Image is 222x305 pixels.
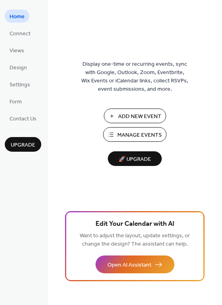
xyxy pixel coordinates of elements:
[117,131,162,139] span: Manage Events
[5,95,27,108] a: Form
[104,109,166,123] button: Add New Event
[5,10,29,23] a: Home
[107,261,151,269] span: Open AI Assistant
[10,47,24,55] span: Views
[81,60,188,93] span: Display one-time or recurring events, sync with Google, Outlook, Zoom, Eventbrite, Wix Events or ...
[10,13,25,21] span: Home
[5,137,41,152] button: Upgrade
[80,231,190,250] span: Want to adjust the layout, update settings, or change the design? The assistant can help.
[10,98,22,106] span: Form
[5,61,32,74] a: Design
[96,219,174,230] span: Edit Your Calendar with AI
[10,115,36,123] span: Contact Us
[5,112,41,125] a: Contact Us
[5,44,29,57] a: Views
[10,64,27,72] span: Design
[108,151,162,166] button: 🚀 Upgrade
[96,255,174,273] button: Open AI Assistant
[10,81,30,89] span: Settings
[5,78,35,91] a: Settings
[5,27,35,40] a: Connect
[10,30,31,38] span: Connect
[103,127,166,142] button: Manage Events
[118,112,161,121] span: Add New Event
[11,141,35,149] span: Upgrade
[113,154,157,165] span: 🚀 Upgrade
